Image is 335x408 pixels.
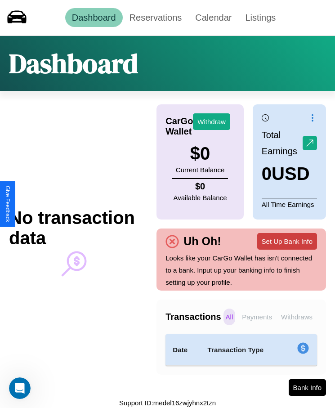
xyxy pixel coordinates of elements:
[9,208,138,248] h2: No transaction data
[289,379,326,396] button: Bank Info
[9,377,31,399] iframe: Intercom live chat
[174,181,227,192] h4: $ 0
[9,45,138,82] h1: Dashboard
[238,8,282,27] a: Listings
[188,8,238,27] a: Calendar
[173,345,193,355] h4: Date
[123,8,189,27] a: Reservations
[165,312,221,322] h4: Transactions
[179,235,225,248] h4: Uh Oh!
[174,192,227,204] p: Available Balance
[279,309,315,325] p: Withdraws
[240,309,274,325] p: Payments
[262,127,303,159] p: Total Earnings
[176,143,224,164] h3: $ 0
[165,334,317,366] table: simple table
[262,198,317,211] p: All Time Earnings
[223,309,236,325] p: All
[257,233,317,250] button: Set Up Bank Info
[65,8,123,27] a: Dashboard
[208,345,277,355] h4: Transaction Type
[176,164,224,176] p: Current Balance
[165,116,193,137] h4: CarGo Wallet
[4,186,11,222] div: Give Feedback
[193,113,230,130] button: Withdraw
[165,252,317,288] p: Looks like your CarGo Wallet has isn't connected to a bank. Input up your banking info to finish ...
[262,164,317,184] h3: 0 USD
